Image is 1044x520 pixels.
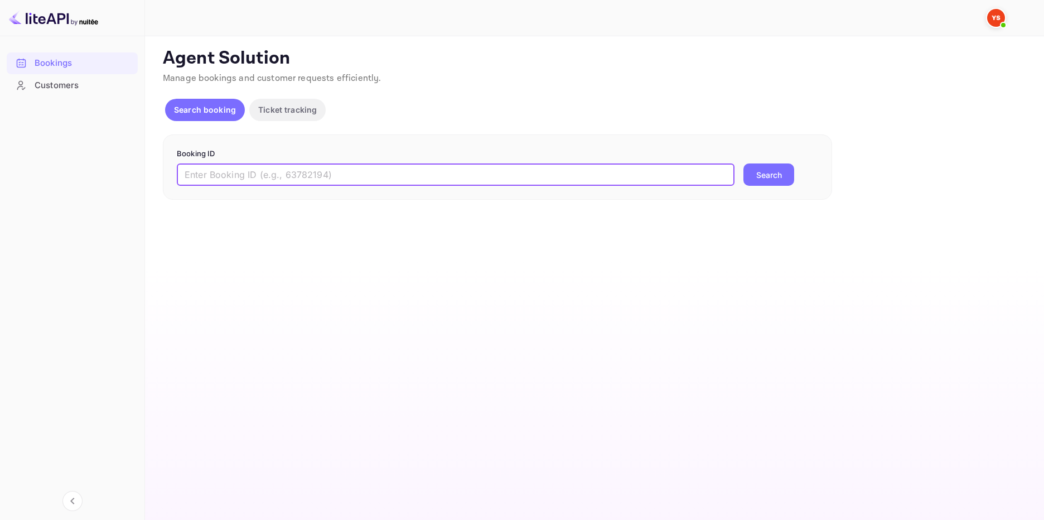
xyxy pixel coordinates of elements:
[177,148,818,160] p: Booking ID
[62,491,83,511] button: Collapse navigation
[258,104,317,115] p: Ticket tracking
[177,163,734,186] input: Enter Booking ID (e.g., 63782194)
[7,75,138,97] div: Customers
[9,9,98,27] img: LiteAPI logo
[7,75,138,95] a: Customers
[163,47,1024,70] p: Agent Solution
[35,79,132,92] div: Customers
[174,104,236,115] p: Search booking
[987,9,1005,27] img: Yandex Support
[163,73,381,84] span: Manage bookings and customer requests efficiently.
[7,52,138,74] div: Bookings
[7,52,138,73] a: Bookings
[35,57,132,70] div: Bookings
[743,163,794,186] button: Search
